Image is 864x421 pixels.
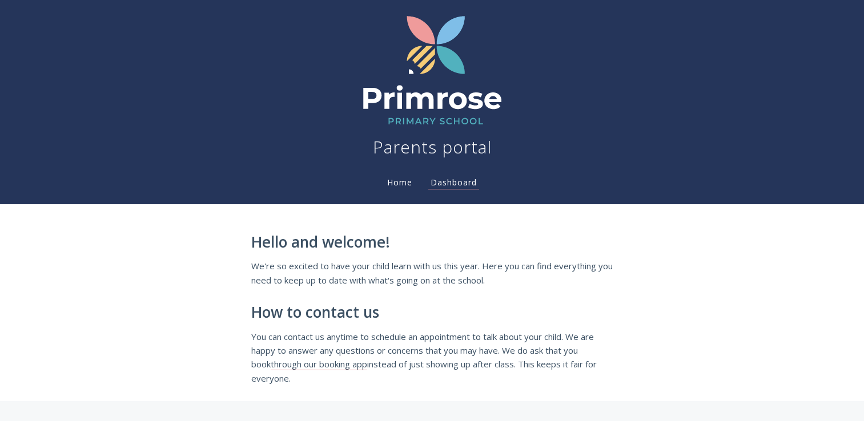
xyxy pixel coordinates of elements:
a: through our booking app [271,358,367,370]
h1: Parents portal [373,136,492,159]
h2: Hello and welcome! [251,234,613,251]
a: Home [385,177,415,188]
h2: How to contact us [251,304,613,321]
p: You can contact us anytime to schedule an appointment to talk about your child. We are happy to a... [251,330,613,386]
p: We're so excited to have your child learn with us this year. Here you can find everything you nee... [251,259,613,287]
a: Dashboard [428,177,479,189]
